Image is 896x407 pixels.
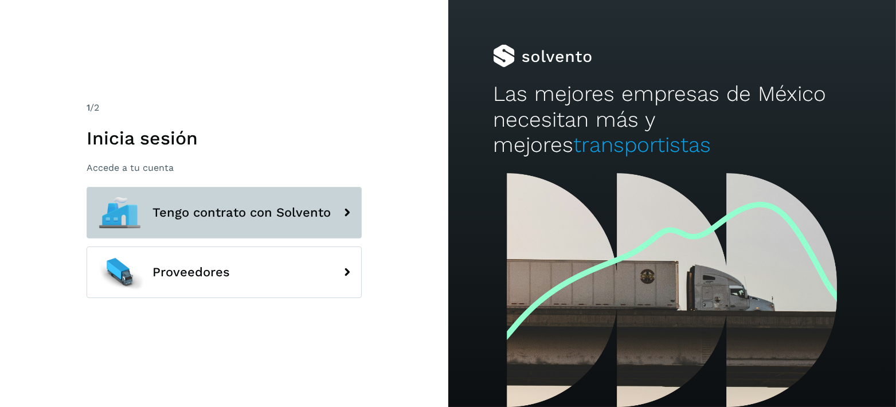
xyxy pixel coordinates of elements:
h1: Inicia sesión [87,127,362,149]
span: Proveedores [152,265,230,279]
span: 1 [87,102,90,113]
div: /2 [87,101,362,115]
button: Proveedores [87,246,362,298]
span: Tengo contrato con Solvento [152,206,331,220]
span: transportistas [573,132,711,157]
button: Tengo contrato con Solvento [87,187,362,238]
p: Accede a tu cuenta [87,162,362,173]
h2: Las mejores empresas de México necesitan más y mejores [493,81,851,158]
